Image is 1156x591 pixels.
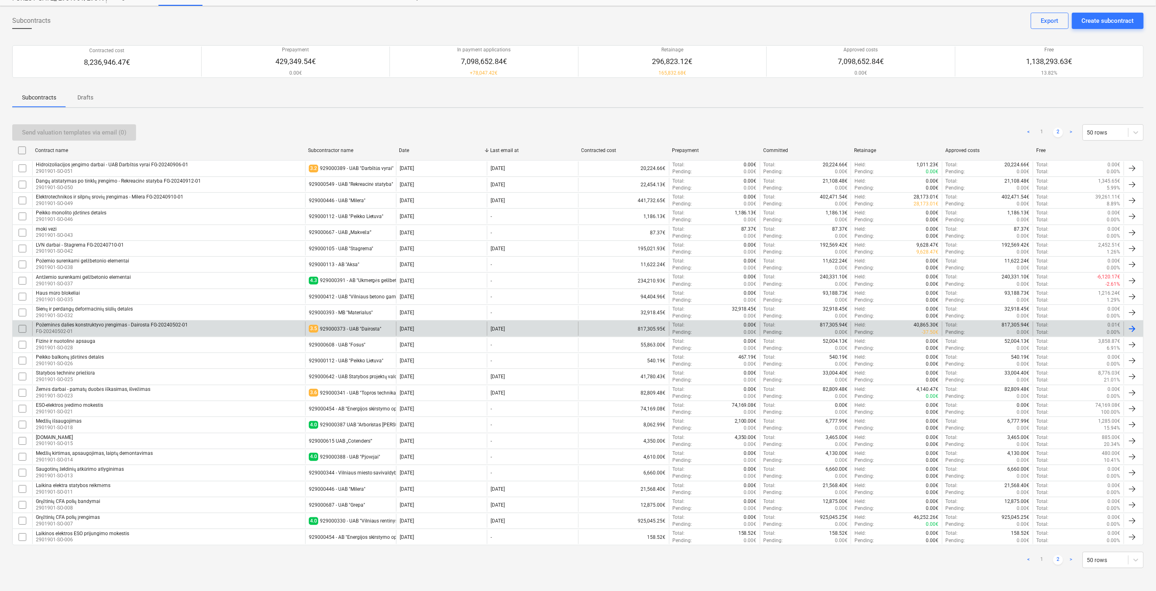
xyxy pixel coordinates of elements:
p: 402,471.54€ [820,194,848,201]
iframe: Chat Widget [1115,552,1156,591]
p: 0.00€ [744,281,757,288]
div: 929000667 - UAB „Makveža“ [309,229,371,236]
p: 0.00€ [744,249,757,256]
p: 1,345.65€ [1099,178,1121,185]
p: 0.00€ [926,226,939,233]
div: 929000412 - UAB "Vilniaus betono gaminiai" [309,294,407,300]
p: 0.00€ [926,209,939,216]
p: 2901901-SO-035 [36,296,80,303]
p: 2901901-SO-037 [36,280,131,287]
div: 8,062.99€ [578,418,669,432]
p: Pending : [673,201,692,207]
p: 32,918.45€ [732,306,757,313]
a: Page 1 [1037,555,1047,565]
p: Total : [946,226,958,233]
p: 1,186.13€ [826,209,848,216]
p: Total : [673,273,685,280]
p: Pending : [764,297,783,304]
p: Total : [673,194,685,201]
p: Pending : [946,216,965,223]
p: Pending : [946,185,965,192]
p: 0.00€ [835,216,848,223]
p: 0.00€ [744,258,757,265]
p: 0.00€ [926,258,939,265]
p: Total : [1037,281,1049,288]
p: 8,236,946.47€ [84,57,130,67]
p: 87.37€ [832,226,848,233]
p: 0.00€ [926,297,939,304]
p: 1,011.23€ [917,161,939,168]
p: Pending : [673,265,692,271]
p: Held : [854,306,866,313]
p: Pending : [946,249,965,256]
p: 93,188.73€ [1005,290,1030,297]
p: 0.00€ [835,168,848,175]
p: 11,622.24€ [823,258,848,265]
p: 192,569.42€ [1002,242,1030,249]
p: + 78,047.42€ [457,70,511,77]
p: Pending : [946,201,965,207]
div: Haus mūro blokeliai [36,290,80,296]
div: [DATE] [400,294,414,300]
p: Pending : [764,168,783,175]
p: 0.00€ [744,201,757,207]
div: [DATE] [491,198,505,203]
p: -6,120.17€ [1097,273,1121,280]
div: 22,454.13€ [578,178,669,192]
p: 0.00% [1107,265,1121,271]
p: 240,331.10€ [820,273,848,280]
p: Total : [673,290,685,297]
p: Pending : [854,216,874,223]
p: 0.00€ [835,233,848,240]
div: 925,045.25€ [578,514,669,528]
p: 0.00€ [744,233,757,240]
p: Total : [946,209,958,216]
p: Total : [946,178,958,185]
div: Last email at [490,148,575,153]
p: 20,224.66€ [823,161,848,168]
p: Held : [854,226,866,233]
div: - [491,278,492,284]
p: 0.00€ [744,161,757,168]
p: Pending : [946,265,965,271]
div: [DATE] [400,165,414,171]
div: 929000391 - AB "Ukmergės gelžbetonis" [320,278,408,284]
div: [DATE] [491,246,505,251]
p: 0.00€ [926,281,939,288]
p: Pending : [764,185,783,192]
div: 234,210.93€ [578,273,669,287]
p: Pending : [673,185,692,192]
div: 94,404.96€ [578,290,669,304]
p: Total : [764,178,776,185]
p: 9,628.47€ [917,242,939,249]
p: Pending : [764,233,783,240]
div: Contracted cost [581,148,666,153]
p: Pending : [764,216,783,223]
p: Free [1026,46,1072,53]
a: Previous page [1024,555,1034,565]
p: Held : [854,161,866,168]
div: [DATE] [400,198,414,203]
div: Contract name [35,148,302,153]
p: -2.61% [1106,281,1121,288]
p: 0.00€ [926,168,939,175]
p: 87.37€ [741,226,757,233]
p: 2901901-SO-051 [36,168,188,175]
p: 0.00€ [835,201,848,207]
p: 0.00% [1107,168,1121,175]
p: Total : [673,306,685,313]
div: Požemio surenkami gelžbetonio elementai [36,258,129,264]
p: Total : [946,290,958,297]
p: Total : [764,194,776,201]
button: Export [1031,13,1069,29]
p: 165,832.68€ [652,70,693,77]
p: 0.00€ [926,306,939,313]
p: 1,216.24€ [1099,290,1121,297]
div: 12,875.00€ [578,498,669,512]
p: Pending : [673,216,692,223]
div: Elektrotechnikos ir silpnų srovių įrengimas - Milera FG-20240910-01 [36,194,183,200]
div: 929000112 - UAB "Peikko Lietuva" [309,214,384,219]
div: [DATE] [400,182,414,187]
p: Total : [764,273,776,280]
p: Pending : [764,281,783,288]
